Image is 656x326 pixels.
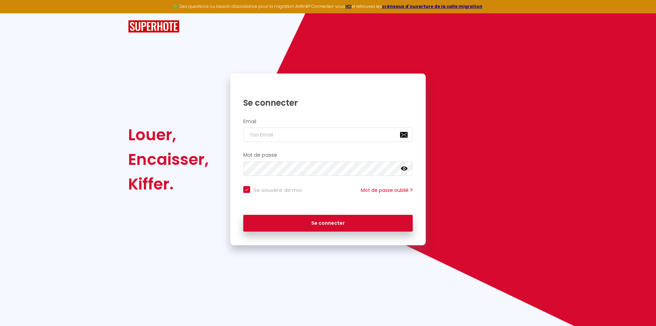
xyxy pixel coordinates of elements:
div: Encaisser, [128,147,209,172]
a: Mot de passe oublié ? [361,187,413,194]
h2: Mot de passe [243,152,413,158]
div: Louer, [128,122,209,147]
a: ICI [345,3,352,9]
input: Ton Email [243,128,413,142]
img: SuperHote logo [128,20,179,33]
h2: Email [243,119,413,125]
div: Kiffer. [128,172,209,196]
button: Se connecter [243,215,413,232]
a: créneaux d'ouverture de la salle migration [382,3,482,9]
h1: Se connecter [243,97,413,108]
